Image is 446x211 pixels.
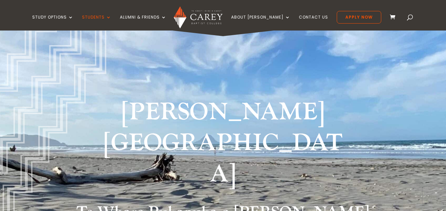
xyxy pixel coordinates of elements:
[231,15,290,31] a: About [PERSON_NAME]
[98,97,347,193] h1: [PERSON_NAME][GEOGRAPHIC_DATA]
[120,15,166,31] a: Alumni & Friends
[32,15,73,31] a: Study Options
[337,11,381,24] a: Apply Now
[82,15,111,31] a: Students
[174,6,223,29] img: Carey Baptist College
[299,15,328,31] a: Contact Us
